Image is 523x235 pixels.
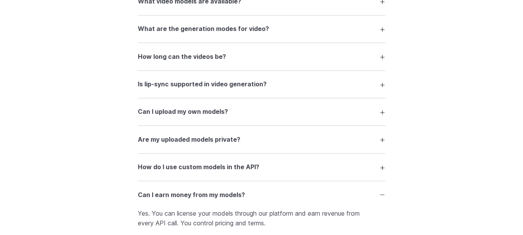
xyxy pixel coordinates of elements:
[138,190,245,200] h3: Can I earn money from my models?
[138,52,226,62] h3: How long can the videos be?
[138,24,269,34] h3: What are the generation modes for video?
[138,209,386,228] p: Yes. You can license your models through our platform and earn revenue from every API call. You c...
[138,22,386,36] summary: What are the generation modes for video?
[138,132,386,147] summary: Are my uploaded models private?
[138,77,386,92] summary: Is lip-sync supported in video generation?
[138,135,240,145] h3: Are my uploaded models private?
[138,160,386,175] summary: How do I use custom models in the API?
[138,187,386,202] summary: Can I earn money from my models?
[138,79,267,89] h3: Is lip-sync supported in video generation?
[138,107,228,117] h3: Can I upload my own models?
[138,162,259,172] h3: How do I use custom models in the API?
[138,49,386,64] summary: How long can the videos be?
[138,105,386,119] summary: Can I upload my own models?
